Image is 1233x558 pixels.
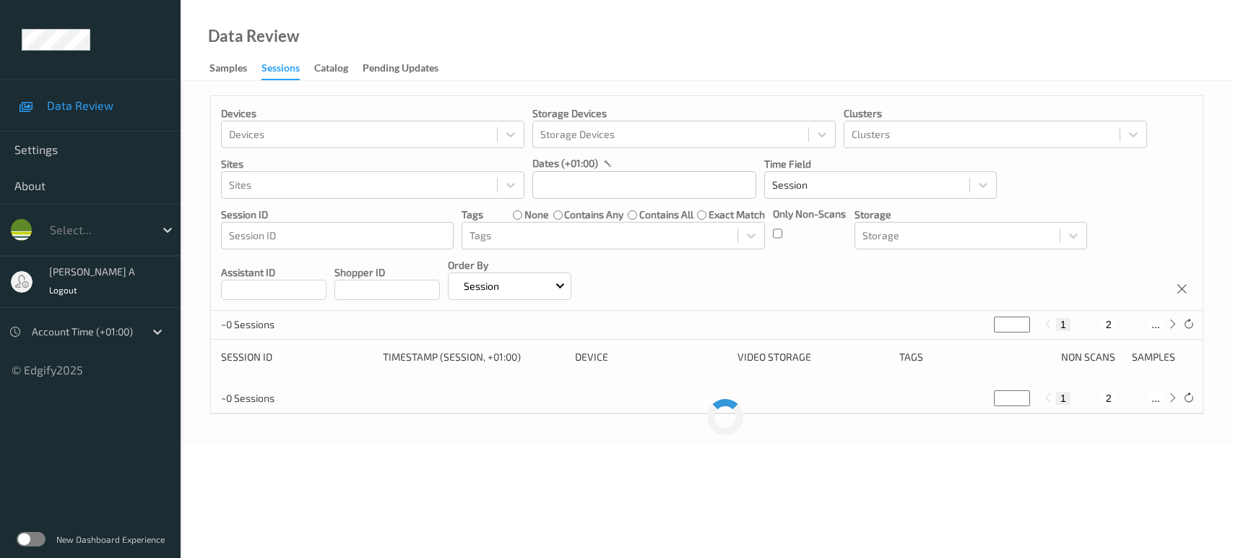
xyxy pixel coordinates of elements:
div: Timestamp (Session, +01:00) [383,350,565,364]
p: Assistant ID [221,265,326,280]
div: Sessions [261,61,300,80]
p: Order By [448,258,571,272]
button: 1 [1056,318,1070,331]
div: Data Review [208,29,299,43]
p: ~0 Sessions [221,317,329,332]
div: Video Storage [737,350,889,364]
div: Samples [1132,350,1193,364]
p: Session [459,279,504,293]
p: Storage [855,207,1087,222]
p: ~0 Sessions [221,391,329,405]
label: contains any [564,207,623,222]
p: Only Non-Scans [773,207,846,221]
p: Storage Devices [532,106,836,121]
a: Sessions [261,59,314,80]
label: contains all [639,207,693,222]
div: Session ID [221,350,373,364]
div: Non Scans [1061,350,1122,364]
div: Catalog [314,61,348,79]
button: 1 [1056,392,1070,405]
a: Samples [209,59,261,79]
p: Shopper ID [334,265,440,280]
div: Tags [899,350,1051,364]
label: exact match [709,207,765,222]
div: Samples [209,61,247,79]
div: Device [575,350,727,364]
a: Pending Updates [363,59,453,79]
button: 2 [1102,392,1116,405]
label: none [524,207,549,222]
button: ... [1147,318,1164,331]
p: Devices [221,106,524,121]
div: Pending Updates [363,61,438,79]
p: Session ID [221,207,454,222]
p: Time Field [764,157,997,171]
button: ... [1147,392,1164,405]
p: Tags [462,207,483,222]
p: Sites [221,157,524,171]
button: 2 [1102,318,1116,331]
p: Clusters [844,106,1147,121]
p: dates (+01:00) [532,156,598,171]
a: Catalog [314,59,363,79]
